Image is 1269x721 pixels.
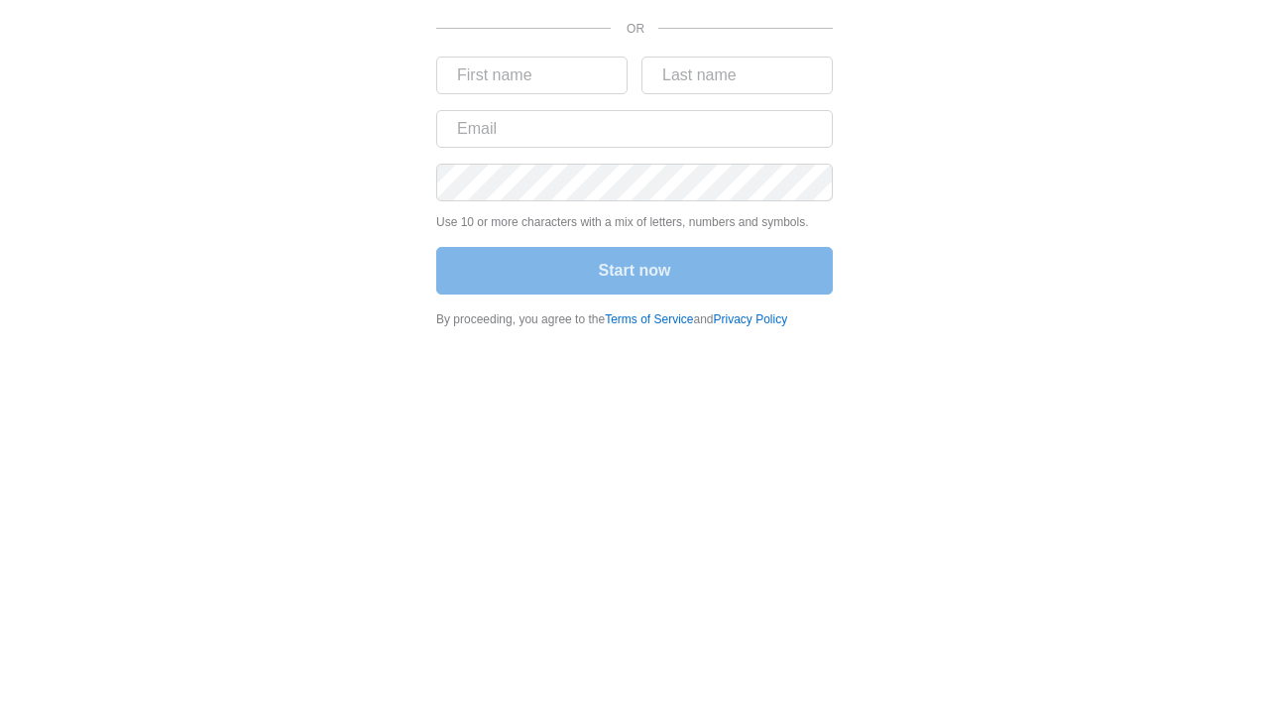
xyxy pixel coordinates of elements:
[436,310,833,328] div: By proceeding, you agree to the and
[627,20,634,38] p: OR
[436,110,833,148] input: Email
[714,312,788,326] a: Privacy Policy
[641,57,833,94] input: Last name
[436,213,833,231] p: Use 10 or more characters with a mix of letters, numbers and symbols.
[605,312,693,326] a: Terms of Service
[436,57,628,94] input: First name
